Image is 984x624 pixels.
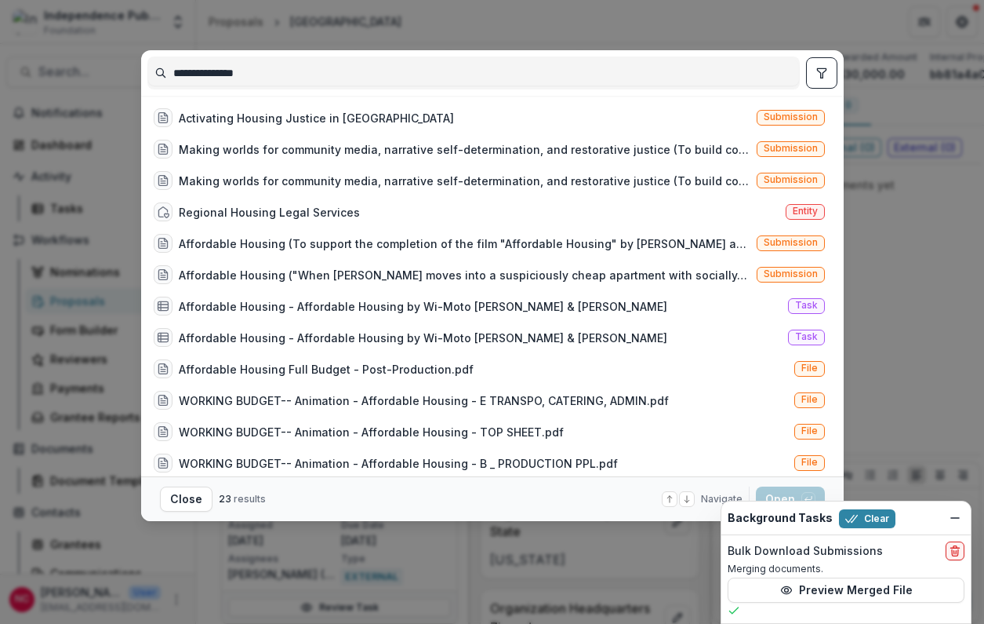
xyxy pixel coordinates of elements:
[179,392,669,409] div: WORKING BUDGET-- Animation - Affordable Housing - E TRANSPO, CATERING, ADMIN.pdf
[179,204,360,221] div: Regional Housing Legal Services
[801,425,818,436] span: File
[179,267,750,283] div: Affordable Housing ("When [PERSON_NAME] moves into a suspiciously cheap apartment with socially-c...
[179,235,750,252] div: Affordable Housing (To support the completion of the film "Affordable Housing" by [PERSON_NAME] a...
[728,578,964,603] button: Preview Merged File
[764,174,818,185] span: Submission
[801,394,818,405] span: File
[839,509,895,528] button: Clear
[179,330,667,346] div: Affordable Housing - Affordable Housing by Wi-Moto [PERSON_NAME] & [PERSON_NAME]
[764,111,818,122] span: Submission
[179,455,618,472] div: WORKING BUDGET-- Animation - Affordable Housing - B _ PRODUCTION PPL.pdf
[179,110,454,126] div: Activating Housing Justice in [GEOGRAPHIC_DATA]
[728,512,833,525] h2: Background Tasks
[946,542,964,560] button: delete
[756,487,825,512] button: Open
[806,57,837,89] button: toggle filters
[179,361,474,378] div: Affordable Housing Full Budget - Post-Production.pdf
[701,492,743,506] span: Navigate
[764,268,818,279] span: Submission
[795,331,818,342] span: Task
[179,424,564,440] div: WORKING BUDGET-- Animation - Affordable Housing - TOP SHEET.pdf
[179,173,750,189] div: Making worlds for community media, narrative self-determination, and restorative justice (To buil...
[801,457,818,468] span: File
[764,237,818,248] span: Submission
[946,509,964,527] button: Dismiss
[219,493,231,505] span: 23
[795,300,818,311] span: Task
[728,545,883,558] h2: Bulk Download Submissions
[160,487,212,512] button: Close
[179,141,750,158] div: Making worlds for community media, narrative self-determination, and restorative justice (To buil...
[179,298,667,315] div: Affordable Housing - Affordable Housing by Wi-Moto [PERSON_NAME] & [PERSON_NAME]
[801,363,818,374] span: File
[764,143,818,154] span: Submission
[728,562,964,576] p: Merging documents.
[793,206,818,217] span: Entity
[234,493,266,505] span: results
